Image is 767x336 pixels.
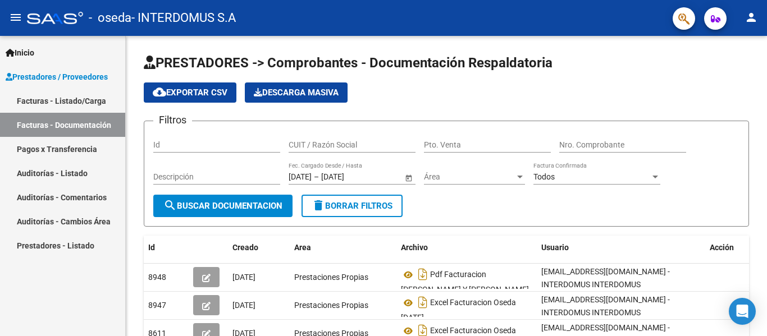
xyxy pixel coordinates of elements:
span: Area [294,243,311,252]
span: [EMAIL_ADDRESS][DOMAIN_NAME] - INTERDOMUS INTERDOMUS [541,295,670,317]
datatable-header-cell: Id [144,236,189,260]
span: - INTERDOMUS S.A [131,6,236,30]
button: Open calendar [403,172,414,183]
span: Inicio [6,47,34,59]
mat-icon: person [745,11,758,24]
span: Archivo [401,243,428,252]
mat-icon: delete [312,199,325,212]
datatable-header-cell: Archivo [396,236,537,260]
span: Prestadores / Proveedores [6,71,108,83]
span: Usuario [541,243,569,252]
mat-icon: cloud_download [153,85,166,99]
app-download-masive: Descarga masiva de comprobantes (adjuntos) [245,82,348,103]
span: [DATE] [232,301,255,310]
span: Prestaciones Propias [294,273,368,282]
span: [DATE] [232,273,255,282]
span: Id [148,243,155,252]
span: Prestaciones Propias [294,301,368,310]
datatable-header-cell: Acción [705,236,761,260]
span: 8947 [148,301,166,310]
datatable-header-cell: Area [290,236,396,260]
i: Descargar documento [416,265,430,283]
span: Descarga Masiva [254,88,339,98]
span: Buscar Documentacion [163,201,282,211]
span: Acción [710,243,734,252]
mat-icon: menu [9,11,22,24]
span: - oseda [89,6,131,30]
span: Área [424,172,515,182]
span: PRESTADORES -> Comprobantes - Documentación Respaldatoria [144,55,553,71]
span: [EMAIL_ADDRESS][DOMAIN_NAME] - INTERDOMUS INTERDOMUS [541,267,670,289]
button: Borrar Filtros [302,195,403,217]
input: Fecha inicio [289,172,312,182]
datatable-header-cell: Creado [228,236,290,260]
span: – [314,172,319,182]
span: Todos [533,172,555,181]
i: Descargar documento [416,293,430,311]
span: Pdf Facturacion [PERSON_NAME] Y [PERSON_NAME][DATE] [401,270,529,307]
span: 8948 [148,273,166,282]
span: Creado [232,243,258,252]
button: Descarga Masiva [245,82,348,103]
input: Fecha fin [321,172,376,182]
span: Borrar Filtros [312,201,392,211]
span: Excel Facturacion Oseda [DATE] [401,298,516,323]
div: Open Intercom Messenger [729,298,756,325]
span: Exportar CSV [153,88,227,98]
button: Buscar Documentacion [153,195,293,217]
datatable-header-cell: Usuario [537,236,705,260]
button: Exportar CSV [144,82,236,103]
mat-icon: search [163,199,177,212]
h3: Filtros [153,112,192,128]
